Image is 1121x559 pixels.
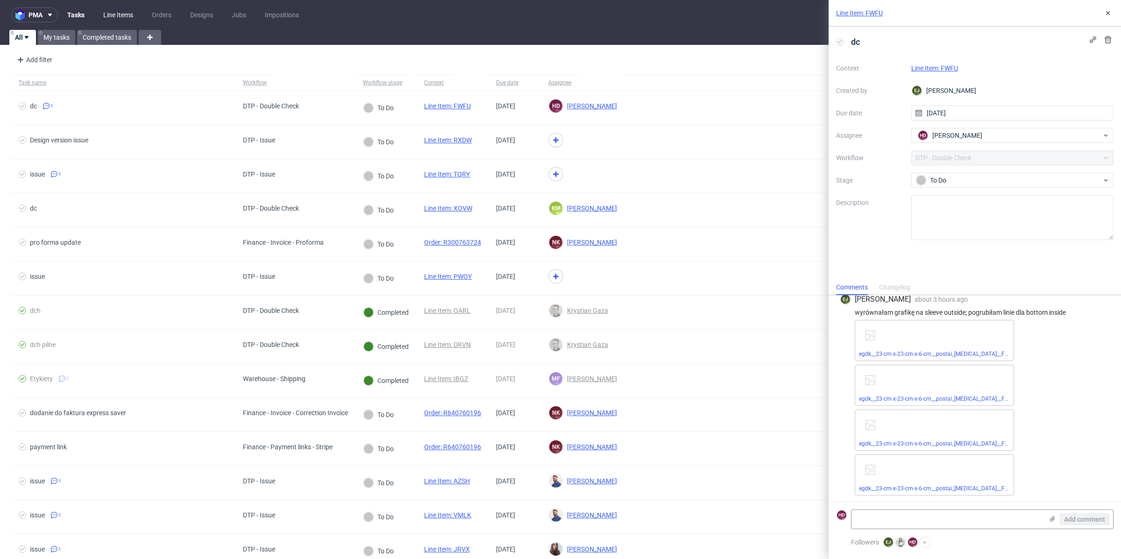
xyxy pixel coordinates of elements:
[855,294,911,304] span: [PERSON_NAME]
[11,7,58,22] button: pma
[424,239,481,246] a: Order: R300763724
[363,375,409,386] div: Completed
[9,30,36,45] a: All
[549,509,562,522] img: Michał Rachański
[424,477,470,485] a: Line Item: AZSH
[563,102,617,110] span: [PERSON_NAME]
[549,440,562,453] figcaption: NK
[836,175,904,186] label: Stage
[851,538,879,546] span: Followers
[424,443,481,451] a: Order: R640760196
[30,102,37,110] div: dc
[259,7,305,22] a: Impositions
[243,341,299,348] div: DTP - Double Check
[896,538,905,547] img: Dominika Herszel
[915,296,968,303] span: about 3 hours ago
[496,477,515,485] span: [DATE]
[563,545,617,553] span: [PERSON_NAME]
[496,409,515,417] span: [DATE]
[424,545,470,553] a: Line Item: JRVX
[363,103,394,113] div: To Do
[66,375,69,382] span: 1
[549,202,562,215] figcaption: KM
[19,79,228,87] span: Task name
[836,107,904,119] label: Due date
[30,239,81,246] div: pro forma update
[549,304,562,317] img: Krystian Gaza
[363,171,394,181] div: To Do
[912,86,922,95] figcaption: EJ
[836,280,868,295] div: Comments
[243,443,333,451] div: Finance - Payment links - Stripe
[549,406,562,419] figcaption: NK
[243,79,267,86] div: Workflow
[563,511,617,519] span: [PERSON_NAME]
[496,239,515,246] span: [DATE]
[918,131,928,140] figcaption: HD
[549,372,562,385] figcaption: MF
[363,341,409,352] div: Completed
[30,375,53,382] div: Etykiety
[30,443,67,451] div: payment link
[884,538,893,547] figcaption: EJ
[363,239,394,249] div: To Do
[363,307,409,318] div: Completed
[184,7,219,22] a: Designs
[549,474,562,488] img: Michał Rachański
[836,152,904,163] label: Workflow
[58,545,61,553] span: 1
[548,79,571,86] div: Assignee
[243,545,275,553] div: DTP - Issue
[496,273,515,280] span: [DATE]
[879,280,910,295] div: Changelog
[424,205,472,212] a: Line Item: XOVW
[243,375,305,382] div: Warehouse - Shipping
[549,543,562,556] img: Sandra Beśka
[243,477,275,485] div: DTP - Issue
[363,205,394,215] div: To Do
[30,170,45,178] div: issue
[363,273,394,283] div: To Do
[911,64,958,72] a: Line Item: FWFU
[840,309,1110,316] div: wyrównałam grafikę na sleeve outside; pogrubiłam linie dla bottom inside
[243,102,299,110] div: DTP - Double Check
[30,545,45,553] div: issue
[363,410,394,420] div: To Do
[58,477,61,485] span: 1
[496,341,515,348] span: [DATE]
[563,307,608,314] span: Krystian Gaza
[58,170,61,178] span: 1
[496,170,515,178] span: [DATE]
[563,409,617,417] span: [PERSON_NAME]
[424,511,471,519] a: Line Item: VMLK
[836,197,904,238] label: Description
[13,52,54,67] div: Add filter
[916,175,1102,185] div: To Do
[363,137,394,147] div: To Do
[563,443,617,451] span: [PERSON_NAME]
[243,511,275,519] div: DTP - Issue
[38,30,75,45] a: My tasks
[424,79,447,86] div: Context
[50,102,53,110] span: 1
[30,136,88,144] div: Design version issue
[226,7,252,22] a: Jobs
[496,443,515,451] span: [DATE]
[837,510,846,520] figcaption: HD
[496,205,515,212] span: [DATE]
[836,8,883,18] a: Line Item: FWFU
[243,170,275,178] div: DTP - Issue
[28,12,43,18] span: pma
[424,136,472,144] a: Line Item: RXDW
[919,537,930,548] button: +
[496,102,515,110] span: [DATE]
[496,375,515,382] span: [DATE]
[363,478,394,488] div: To Do
[563,375,617,382] span: [PERSON_NAME]
[30,341,56,348] div: dch pilne
[908,538,917,547] figcaption: HD
[424,409,481,417] a: Order: R640760196
[847,34,864,50] span: dc
[549,99,562,113] figcaption: HD
[424,375,468,382] a: Line Item: IBGZ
